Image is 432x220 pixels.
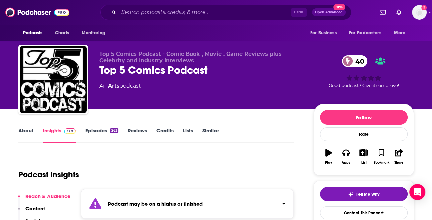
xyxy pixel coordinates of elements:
[81,189,294,219] section: Click to expand status details
[320,206,408,219] a: Contact This Podcast
[18,27,51,39] button: open menu
[394,28,405,38] span: More
[356,192,379,197] span: Tell Me Why
[51,27,74,39] a: Charts
[183,127,193,143] a: Lists
[394,7,404,18] a: Show notifications dropdown
[18,205,45,218] button: Content
[23,28,43,38] span: Podcasts
[108,201,203,207] strong: Podcast may be on a hiatus or finished
[320,145,337,169] button: Play
[342,161,350,165] div: Apps
[43,127,76,143] a: InsightsPodchaser Pro
[82,28,105,38] span: Monitoring
[99,51,282,64] span: Top 5 Comics Podcast - Comic Book , Movie , Game Reviews plus Celebrity and Industry Interviews
[349,55,368,67] span: 40
[20,46,87,113] img: Top 5 Comics Podcast
[64,128,76,134] img: Podchaser Pro
[156,127,174,143] a: Credits
[412,5,427,20] img: User Profile
[310,28,337,38] span: For Business
[373,145,390,169] button: Bookmark
[25,205,45,212] p: Content
[373,161,389,165] div: Bookmark
[348,192,353,197] img: tell me why sparkle
[99,82,141,90] div: An podcast
[110,128,118,133] div: 263
[119,7,291,18] input: Search podcasts, credits, & more...
[349,28,381,38] span: For Podcasters
[390,145,407,169] button: Share
[18,170,79,180] h1: Podcast Insights
[108,83,119,89] a: Arts
[342,55,368,67] a: 40
[377,7,388,18] a: Show notifications dropdown
[55,28,69,38] span: Charts
[361,161,367,165] div: List
[421,5,427,10] svg: Add a profile image
[77,27,114,39] button: open menu
[85,127,118,143] a: Episodes263
[202,127,219,143] a: Similar
[18,193,70,205] button: Reach & Audience
[18,127,33,143] a: About
[314,51,414,92] div: 40Good podcast? Give it some love!
[345,27,391,39] button: open menu
[320,127,408,141] div: Rate
[412,5,427,20] button: Show profile menu
[100,5,351,20] div: Search podcasts, credits, & more...
[128,127,147,143] a: Reviews
[333,4,345,10] span: New
[320,187,408,201] button: tell me why sparkleTell Me Why
[320,110,408,125] button: Follow
[25,193,70,199] p: Reach & Audience
[389,27,414,39] button: open menu
[312,8,346,16] button: Open AdvancedNew
[315,11,343,14] span: Open Advanced
[409,184,425,200] div: Open Intercom Messenger
[5,6,69,19] img: Podchaser - Follow, Share and Rate Podcasts
[306,27,345,39] button: open menu
[337,145,355,169] button: Apps
[291,8,307,17] span: Ctrl K
[329,83,399,88] span: Good podcast? Give it some love!
[355,145,372,169] button: List
[412,5,427,20] span: Logged in as Aly1Mom
[394,161,403,165] div: Share
[325,161,332,165] div: Play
